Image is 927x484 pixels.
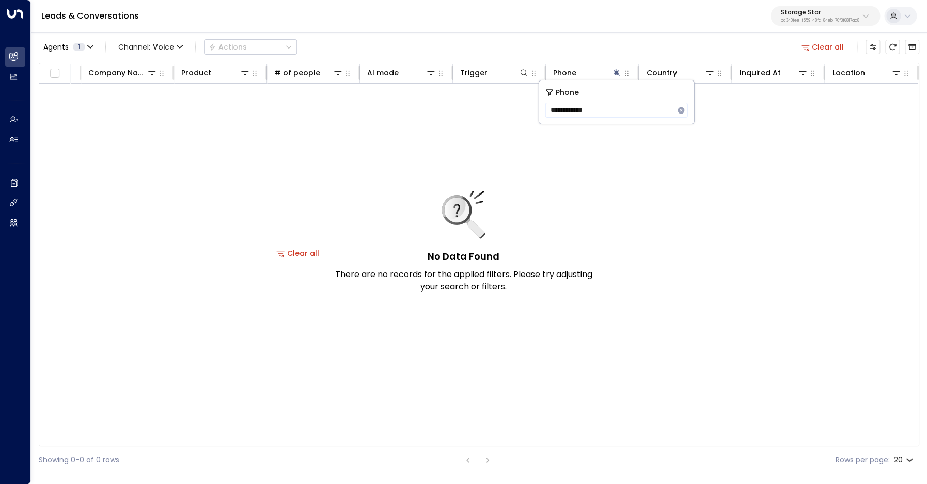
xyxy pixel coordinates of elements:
[153,43,174,51] span: Voice
[39,455,119,465] div: Showing 0-0 of 0 rows
[905,40,919,54] button: Archived Leads
[204,39,297,55] div: Button group with a nested menu
[367,67,399,79] div: AI mode
[885,40,900,54] span: Refresh
[771,6,880,26] button: Storage Starbc340fee-f559-48fc-84eb-70f3f6817ad8
[556,87,579,99] span: Phone
[646,67,715,79] div: Country
[272,246,324,261] button: Clear all
[114,40,187,54] button: Channel:Voice
[48,67,61,80] span: Toggle select all
[460,67,488,79] div: Trigger
[181,67,250,79] div: Product
[894,453,915,467] div: 20
[114,40,187,54] span: Channel:
[43,43,69,51] span: Agents
[832,67,901,79] div: Location
[781,19,859,23] p: bc340fee-f559-48fc-84eb-70f3f6817ad8
[461,454,494,466] nav: pagination navigation
[797,40,849,54] button: Clear all
[428,249,499,263] h5: No Data Found
[832,67,865,79] div: Location
[836,455,890,465] label: Rows per page:
[88,67,147,79] div: Company Name
[553,67,622,79] div: Phone
[181,67,211,79] div: Product
[39,40,97,54] button: Agents1
[739,67,808,79] div: Inquired At
[274,67,343,79] div: # of people
[367,67,436,79] div: AI mode
[553,67,576,79] div: Phone
[335,268,593,293] p: There are no records for the applied filters. Please try adjusting your search or filters.
[88,67,157,79] div: Company Name
[739,67,780,79] div: Inquired At
[209,42,247,52] div: Actions
[41,10,139,22] a: Leads & Conversations
[866,40,880,54] button: Customize
[460,67,529,79] div: Trigger
[274,67,320,79] div: # of people
[646,67,677,79] div: Country
[204,39,297,55] button: Actions
[73,43,85,51] span: 1
[781,9,859,15] p: Storage Star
